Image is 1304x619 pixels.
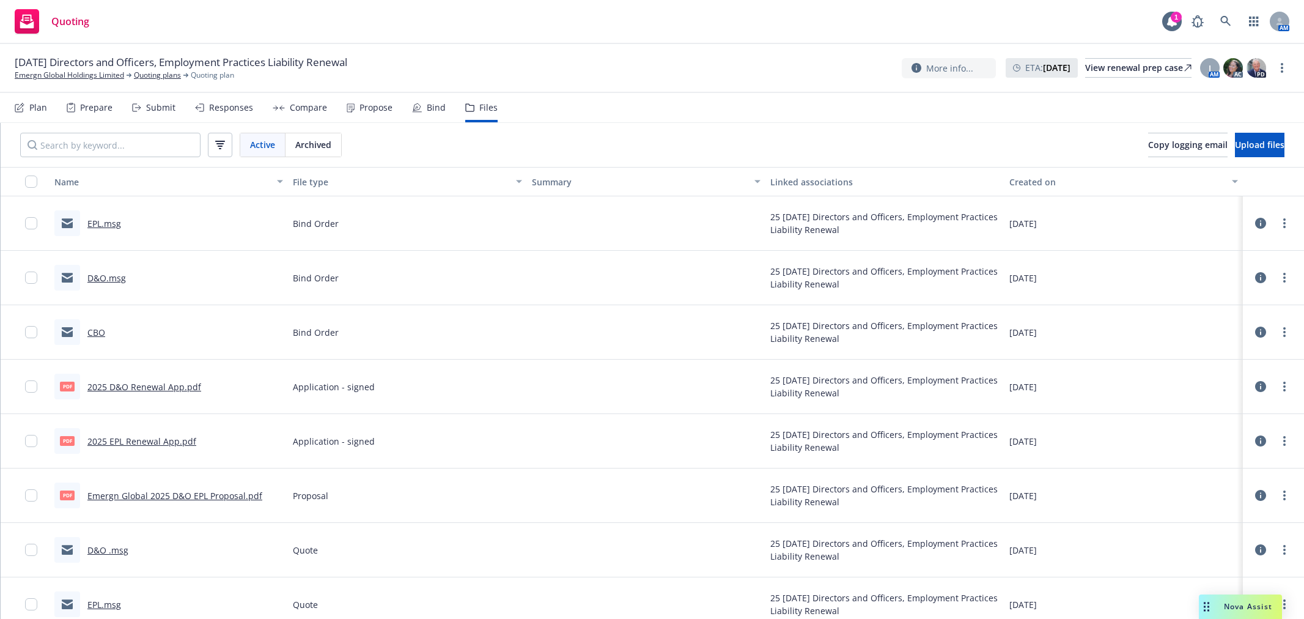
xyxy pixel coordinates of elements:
[527,167,765,196] button: Summary
[1009,598,1037,611] span: [DATE]
[87,544,128,556] a: D&O .msg
[1275,61,1289,75] a: more
[770,210,999,236] div: 25 [DATE] Directors and Officers, Employment Practices Liability Renewal
[29,103,47,113] div: Plan
[293,272,339,284] span: Bind Order
[293,380,375,393] span: Application - signed
[250,138,275,151] span: Active
[1277,270,1292,285] a: more
[293,598,318,611] span: Quote
[770,537,999,563] div: 25 [DATE] Directors and Officers, Employment Practices Liability Renewal
[51,17,89,26] span: Quoting
[1009,489,1037,502] span: [DATE]
[765,167,1004,196] button: Linked associations
[1199,595,1282,619] button: Nova Assist
[80,103,112,113] div: Prepare
[293,544,318,557] span: Quote
[1004,167,1243,196] button: Created on
[1009,326,1037,339] span: [DATE]
[1223,58,1243,78] img: photo
[1009,380,1037,393] span: [DATE]
[20,133,201,157] input: Search by keyword...
[1009,272,1037,284] span: [DATE]
[770,428,999,454] div: 25 [DATE] Directors and Officers, Employment Practices Liability Renewal
[479,103,498,113] div: Files
[293,176,508,188] div: File type
[146,103,175,113] div: Submit
[1209,62,1211,75] span: J
[1224,601,1272,612] span: Nova Assist
[1277,597,1292,612] a: more
[25,489,37,502] input: Toggle Row Selected
[770,483,999,508] div: 25 [DATE] Directors and Officers, Employment Practices Liability Renewal
[25,326,37,338] input: Toggle Row Selected
[532,176,747,188] div: Summary
[1025,61,1070,74] span: ETA :
[25,598,37,610] input: Toggle Row Selected
[293,326,339,339] span: Bind Order
[926,62,973,75] span: More info...
[770,176,999,188] div: Linked associations
[10,4,94,39] a: Quoting
[902,58,996,78] button: More info...
[770,265,999,291] div: 25 [DATE] Directors and Officers, Employment Practices Liability Renewal
[1199,595,1214,619] div: Drag to move
[359,103,392,113] div: Propose
[25,435,37,447] input: Toggle Row Selected
[1009,176,1225,188] div: Created on
[770,319,999,345] div: 25 [DATE] Directors and Officers, Employment Practices Liability Renewal
[54,176,270,188] div: Name
[1085,58,1192,78] a: View renewal prep case
[87,218,121,229] a: EPL.msg
[1277,325,1292,339] a: more
[1148,139,1228,150] span: Copy logging email
[209,103,253,113] div: Responses
[87,436,196,447] a: 2025 EPL Renewal App.pdf
[25,544,37,556] input: Toggle Row Selected
[1277,488,1292,503] a: more
[1277,216,1292,231] a: more
[1085,59,1192,77] div: View renewal prep case
[1235,139,1284,150] span: Upload files
[1171,12,1182,23] div: 1
[87,490,262,502] a: Emergn Global 2025 D&O EPL Proposal.pdf
[295,138,331,151] span: Archived
[1148,133,1228,157] button: Copy logging email
[25,272,37,284] input: Toggle Row Selected
[15,70,124,81] a: Emergn Global Holdings Limited
[288,167,526,196] button: File type
[293,435,375,448] span: Application - signed
[1277,434,1292,448] a: more
[1043,62,1070,73] strong: [DATE]
[1242,9,1266,34] a: Switch app
[1247,58,1266,78] img: photo
[290,103,327,113] div: Compare
[60,491,75,500] span: pdf
[1009,217,1037,230] span: [DATE]
[293,489,328,502] span: Proposal
[427,103,446,113] div: Bind
[1235,133,1284,157] button: Upload files
[770,591,999,617] div: 25 [DATE] Directors and Officers, Employment Practices Liability Renewal
[25,176,37,188] input: Select all
[25,380,37,393] input: Toggle Row Selected
[191,70,234,81] span: Quoting plan
[293,217,339,230] span: Bind Order
[1277,543,1292,557] a: more
[25,217,37,229] input: Toggle Row Selected
[1214,9,1238,34] a: Search
[87,327,105,338] a: CBO
[134,70,181,81] a: Quoting plans
[87,272,126,284] a: D&O.msg
[87,599,121,610] a: EPL.msg
[1009,435,1037,448] span: [DATE]
[1009,544,1037,557] span: [DATE]
[1277,379,1292,394] a: more
[1185,9,1210,34] a: Report a Bug
[87,381,201,393] a: 2025 D&O Renewal App.pdf
[60,382,75,391] span: pdf
[60,436,75,445] span: pdf
[15,55,347,70] span: [DATE] Directors and Officers, Employment Practices Liability Renewal
[770,374,999,399] div: 25 [DATE] Directors and Officers, Employment Practices Liability Renewal
[50,167,288,196] button: Name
